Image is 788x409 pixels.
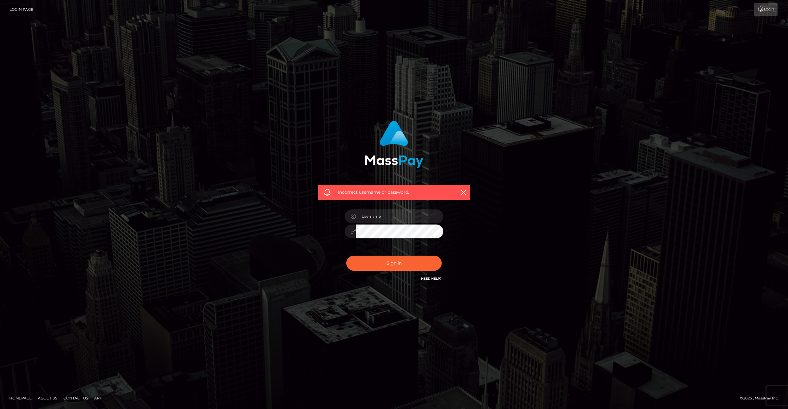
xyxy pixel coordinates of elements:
[754,3,778,16] a: Login
[338,189,450,196] span: Incorrect username or password.
[356,209,443,223] input: Username...
[92,393,103,403] a: API
[7,393,34,403] a: Homepage
[10,3,33,16] a: Login Page
[61,393,90,403] a: Contact Us
[35,393,60,403] a: About Us
[740,395,783,402] div: © 2025 , MassPay Inc.
[365,121,423,168] img: MassPay Login
[421,277,442,281] a: Need Help?
[346,256,442,271] button: Sign in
